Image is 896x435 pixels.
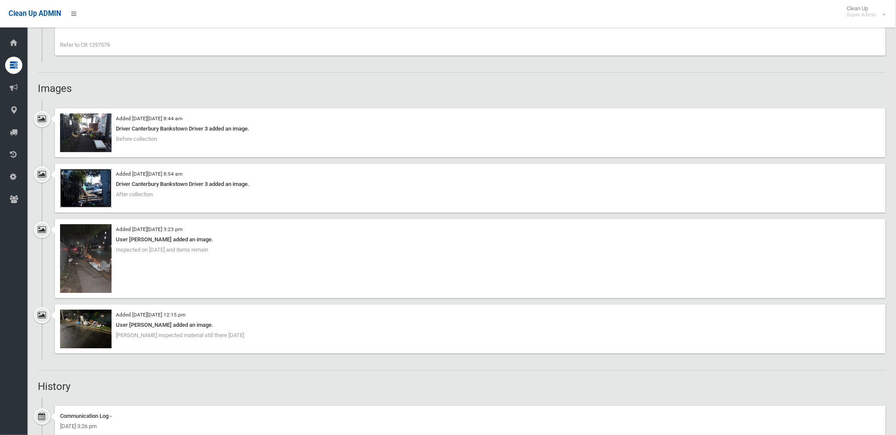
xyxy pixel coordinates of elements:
[116,332,244,338] span: [PERSON_NAME] inspected material still there [DATE]
[60,411,881,421] div: Communication Log -
[116,171,182,177] small: Added [DATE][DATE] 8:54 am
[60,234,881,245] div: User [PERSON_NAME] added an image.
[38,381,886,392] h2: History
[38,83,886,94] h2: Images
[60,42,110,48] span: Refer to CR 1297579
[60,124,881,134] div: Driver Canterbury Bankstown Driver 3 added an image.
[116,312,185,318] small: Added [DATE][DATE] 12:15 pm
[60,169,112,207] img: 2025-07-2308.54.304379715007181833081.jpg
[116,246,208,253] span: Inspected on [DATE] and items remain
[116,226,182,232] small: Added [DATE][DATE] 3:23 pm
[9,9,61,18] span: Clean Up ADMIN
[60,113,112,152] img: 2025-07-2308.44.116594977350946229821.jpg
[60,320,881,330] div: User [PERSON_NAME] added an image.
[60,179,881,189] div: Driver Canterbury Bankstown Driver 3 added an image.
[60,421,881,432] div: [DATE] 3:26 pm
[116,136,157,142] span: Before collection
[116,191,153,198] span: After collection
[843,5,885,18] span: Clean Up
[116,116,182,122] small: Added [DATE][DATE] 8:44 am
[60,224,112,293] img: f70b6349-5e26-4b43-82b7-99126568e91c.jpg
[60,310,112,348] img: fd2efa68-dcc5-4d52-b551-6126ad08a550.jpg
[847,12,877,18] small: Super Admin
